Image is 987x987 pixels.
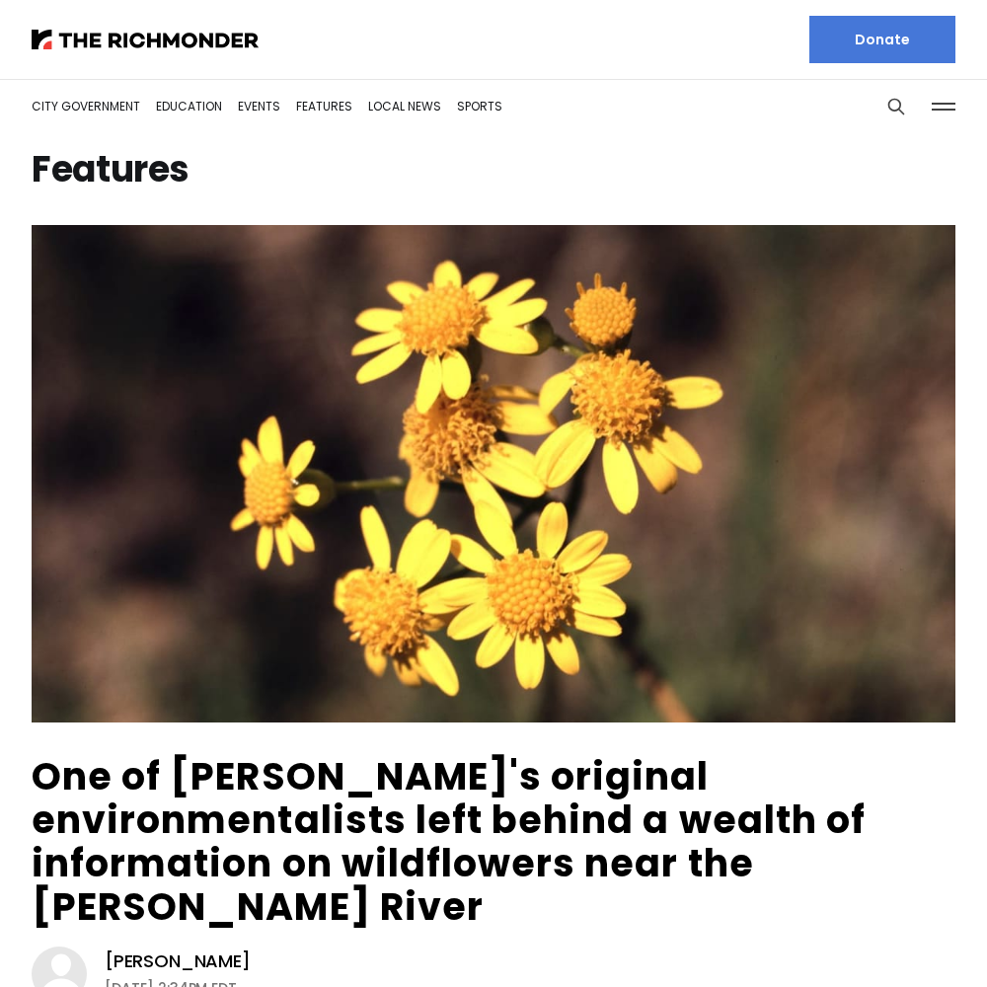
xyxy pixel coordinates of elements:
a: Local News [368,98,441,114]
a: City Government [32,98,140,114]
a: Donate [809,16,955,63]
a: Features [296,98,352,114]
img: One of Richmond's original environmentalists left behind a wealth of information on wildflowers n... [32,225,955,722]
a: Events [238,98,280,114]
iframe: portal-trigger [493,890,987,987]
a: One of [PERSON_NAME]'s original environmentalists left behind a wealth of information on wildflow... [32,750,866,933]
a: [PERSON_NAME] [105,949,251,973]
a: Sports [457,98,502,114]
h1: Features [32,154,955,186]
img: The Richmonder [32,30,259,49]
a: Education [156,98,222,114]
button: Search this site [881,92,911,121]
